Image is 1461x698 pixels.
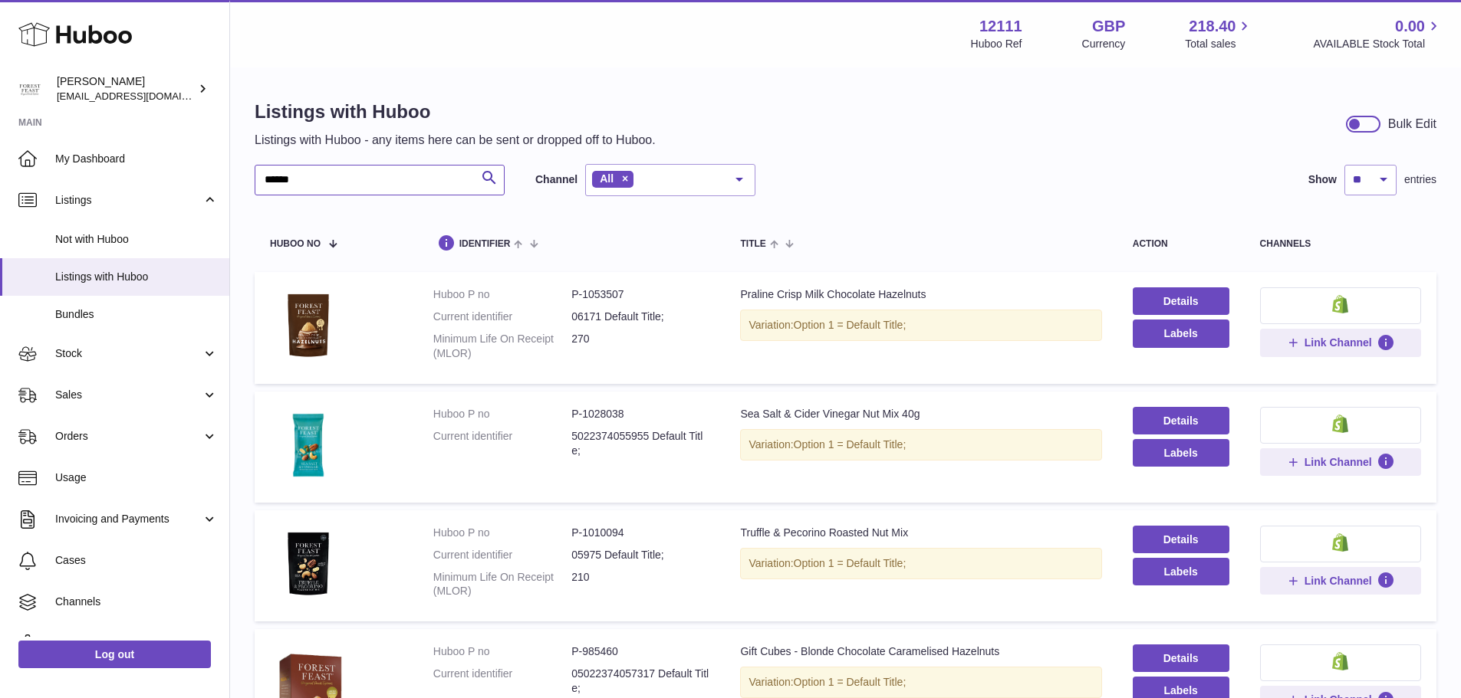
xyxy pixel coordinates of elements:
span: Link Channel [1305,574,1372,588]
span: All [600,172,614,185]
img: Truffle & Pecorino Roasted Nut Mix [270,526,347,602]
span: Option 1 = Default Title; [794,319,907,331]
strong: GBP [1092,16,1125,37]
span: Option 1 = Default Title; [794,438,907,451]
span: Usage [55,470,218,485]
span: Total sales [1185,37,1253,51]
span: Cases [55,553,218,568]
dd: P-1028038 [571,407,709,421]
span: Bundles [55,307,218,322]
img: shopify-small.png [1332,533,1348,552]
span: Listings [55,193,202,208]
dt: Huboo P no [433,644,571,659]
dt: Huboo P no [433,407,571,421]
a: Details [1133,287,1229,315]
img: Praline Crisp Milk Chocolate Hazelnuts [270,287,347,364]
a: Details [1133,644,1229,672]
span: entries [1404,172,1436,187]
a: Details [1133,526,1229,553]
button: Link Channel [1260,329,1421,356]
div: Truffle & Pecorino Roasted Nut Mix [740,526,1101,540]
dt: Current identifier [433,548,571,562]
div: channels [1260,239,1421,249]
dd: 270 [571,332,709,361]
dt: Current identifier [433,667,571,696]
a: Details [1133,407,1229,434]
div: Variation: [740,667,1101,698]
span: Option 1 = Default Title; [794,557,907,569]
span: Channels [55,595,218,609]
img: shopify-small.png [1332,295,1348,313]
div: Variation: [740,310,1101,341]
dd: 05022374057317 Default Title; [571,667,709,696]
a: 0.00 AVAILABLE Stock Total [1313,16,1443,51]
div: action [1133,239,1229,249]
button: Link Channel [1260,448,1421,476]
dt: Huboo P no [433,526,571,540]
button: Labels [1133,558,1229,585]
span: Invoicing and Payments [55,512,202,526]
dt: Current identifier [433,310,571,324]
dd: P-1010094 [571,526,709,540]
dt: Current identifier [433,429,571,458]
strong: 12111 [979,16,1022,37]
div: Gift Cubes - Blonde Chocolate Caramelised Hazelnuts [740,644,1101,659]
dt: Huboo P no [433,287,571,302]
span: 218.40 [1189,16,1236,37]
dd: 5022374055955 Default Title; [571,429,709,458]
dd: P-985460 [571,644,709,659]
img: shopify-small.png [1332,415,1348,433]
span: Sales [55,388,202,402]
dt: Minimum Life On Receipt (MLOR) [433,570,571,599]
span: Orders [55,429,202,444]
img: Sea Salt & Cider Vinegar Nut Mix 40g [270,407,347,483]
span: [EMAIL_ADDRESS][DOMAIN_NAME] [57,90,225,102]
div: Bulk Edit [1388,116,1436,133]
dt: Minimum Life On Receipt (MLOR) [433,332,571,361]
span: 0.00 [1395,16,1425,37]
button: Labels [1133,439,1229,467]
div: Currency [1082,37,1126,51]
span: AVAILABLE Stock Total [1313,37,1443,51]
dd: 210 [571,570,709,599]
div: Variation: [740,429,1101,460]
span: Listings with Huboo [55,270,218,284]
button: Labels [1133,320,1229,347]
span: title [740,239,765,249]
span: My Dashboard [55,152,218,166]
dd: 05975 Default Title; [571,548,709,562]
label: Show [1308,172,1337,187]
span: Stock [55,346,202,361]
span: Not with Huboo [55,232,218,247]
a: 218.40 Total sales [1185,16,1253,51]
div: [PERSON_NAME] [57,74,195,103]
dd: 06171 Default Title; [571,310,709,324]
label: Channel [535,172,577,187]
img: internalAdmin-12111@internal.huboo.com [18,77,41,100]
div: Sea Salt & Cider Vinegar Nut Mix 40g [740,407,1101,421]
a: Log out [18,641,211,668]
p: Listings with Huboo - any items here can be sent or dropped off to Huboo. [255,132,656,149]
img: shopify-small.png [1332,652,1348,670]
span: Settings [55,636,218,650]
div: Variation: [740,548,1101,579]
span: Link Channel [1305,455,1372,469]
div: Praline Crisp Milk Chocolate Hazelnuts [740,287,1101,302]
dd: P-1053507 [571,287,709,302]
h1: Listings with Huboo [255,100,656,124]
button: Link Channel [1260,567,1421,595]
div: Huboo Ref [971,37,1022,51]
span: Link Channel [1305,336,1372,349]
span: Huboo no [270,239,321,249]
span: Option 1 = Default Title; [794,676,907,688]
span: identifier [459,239,511,249]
